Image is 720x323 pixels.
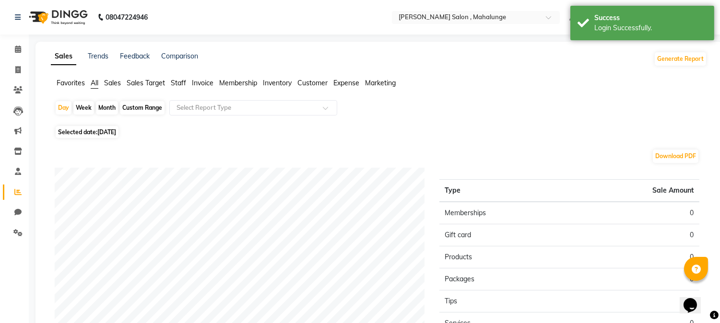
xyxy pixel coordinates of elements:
b: 08047224946 [106,4,148,31]
span: Expense [333,79,359,87]
iframe: chat widget [680,285,710,313]
td: Packages [439,268,569,290]
span: Sales [104,79,121,87]
td: Tips [439,290,569,312]
span: Selected date: [56,126,118,138]
div: Day [56,101,71,115]
td: 0 [569,246,699,268]
span: Customer [297,79,328,87]
td: Gift card [439,224,569,246]
span: Favorites [57,79,85,87]
span: All [91,79,98,87]
img: logo [24,4,90,31]
button: Download PDF [653,150,698,163]
td: Memberships [439,202,569,224]
td: Products [439,246,569,268]
th: Sale Amount [569,180,699,202]
span: Invoice [192,79,213,87]
div: Week [73,101,94,115]
span: Sales Target [127,79,165,87]
div: Success [594,13,707,23]
div: Login Successfully. [594,23,707,33]
div: Custom Range [120,101,165,115]
td: 0 [569,268,699,290]
span: Marketing [365,79,396,87]
th: Type [439,180,569,202]
button: Generate Report [655,52,706,66]
a: Comparison [161,52,198,60]
td: 0 [569,290,699,312]
a: Trends [88,52,108,60]
div: Month [96,101,118,115]
span: [DATE] [97,128,116,136]
a: Sales [51,48,76,65]
span: Inventory [263,79,292,87]
td: 0 [569,202,699,224]
span: Membership [219,79,257,87]
a: Feedback [120,52,150,60]
span: Staff [171,79,186,87]
td: 0 [569,224,699,246]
